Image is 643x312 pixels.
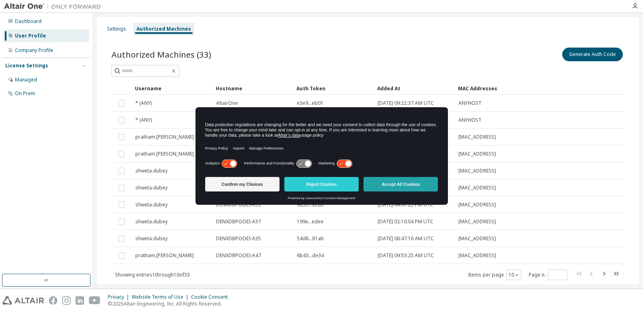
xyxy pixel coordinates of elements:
span: shweta.dubey [135,202,168,208]
span: shweta.dubey [135,235,168,242]
span: [DATE] 08:47:16 AM UTC [378,235,434,242]
img: linkedin.svg [76,296,84,305]
span: shweta.dubey [135,185,168,191]
p: © 2025 Altair Engineering, Inc. All Rights Reserved. [108,300,233,307]
span: [DATE] 02:10:04 PM UTC [378,218,433,225]
div: Added At [377,82,452,95]
button: Generate Auth Code [562,48,623,61]
img: facebook.svg [49,296,57,305]
span: shweta.dubey [135,218,168,225]
span: [MAC_ADDRESS] [458,168,496,174]
span: [MAC_ADDRESS] [458,185,496,191]
span: ANYHOST [458,117,481,123]
div: MAC Addresses [458,82,538,95]
img: Altair One [4,2,105,10]
span: 6b43...de34 [297,252,324,259]
span: e3e9...eb01 [297,100,324,106]
div: User Profile [15,33,46,39]
span: * (ANY) [135,117,152,123]
span: Authorized Machines (33) [111,49,211,60]
span: ANYHOST [458,100,481,106]
div: Website Terms of Use [132,294,191,300]
span: Page n. [529,270,567,280]
span: Items per page [468,270,521,280]
div: Username [135,82,209,95]
span: [MAC_ADDRESS] [458,218,496,225]
span: 199e...edee [297,218,324,225]
span: [MAC_ADDRESS] [458,202,496,208]
span: DENXDBPOOEI-A37 [216,218,261,225]
span: pratham.[PERSON_NAME] [135,151,194,157]
span: DENXDBPOOEI-A35 [216,235,261,242]
button: 10 [509,272,519,278]
div: Authorized Machines [137,26,191,32]
div: On Prem [15,90,35,97]
span: [MAC_ADDRESS] [458,134,496,140]
img: altair_logo.svg [2,296,44,305]
span: 54d8...81ab [297,235,324,242]
span: * (ANY) [135,100,152,106]
span: DENXDBPOOEI-A47 [216,252,261,259]
div: License Settings [5,62,48,69]
div: Settings [107,26,126,32]
span: pratham.[PERSON_NAME] [135,252,194,259]
img: instagram.svg [62,296,71,305]
span: [MAC_ADDRESS] [458,235,496,242]
div: Managed [15,77,37,83]
div: Cookie Consent [191,294,233,300]
span: [MAC_ADDRESS] [458,151,496,157]
span: pratham.[PERSON_NAME] [135,134,194,140]
span: Showing entries 1 through 10 of 33 [115,271,190,278]
span: [DATE] 09:22:37 AM UTC [378,100,434,106]
span: AltairOne [216,100,238,106]
div: Company Profile [15,47,53,54]
div: Hostname [216,82,290,95]
div: Auth Token [296,82,371,95]
div: Dashboard [15,18,42,25]
div: Privacy [108,294,132,300]
span: [DATE] 09:53:25 AM UTC [378,252,434,259]
span: [MAC_ADDRESS] [458,252,496,259]
span: shweta.dubey [135,168,168,174]
img: youtube.svg [89,296,101,305]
